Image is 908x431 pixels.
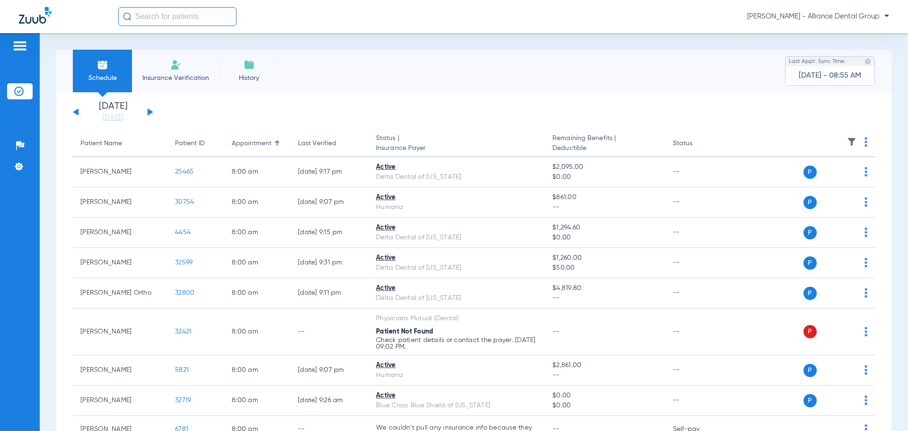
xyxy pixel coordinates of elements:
[552,328,559,335] span: --
[224,308,290,355] td: 8:00 AM
[552,283,657,293] span: $4,819.80
[552,202,657,212] span: --
[73,278,167,308] td: [PERSON_NAME] Ortho
[376,143,537,153] span: Insurance Payer
[376,361,537,370] div: Active
[73,308,167,355] td: [PERSON_NAME]
[665,187,729,218] td: --
[290,187,368,218] td: [DATE] 9:07 PM
[864,167,867,176] img: group-dot-blue.svg
[376,263,537,273] div: Delta Dental of [US_STATE]
[224,187,290,218] td: 8:00 AM
[847,137,856,147] img: filter.svg
[545,131,665,157] th: Remaining Benefits |
[552,361,657,370] span: $2,861.00
[368,131,545,157] th: Status |
[803,394,817,407] span: P
[803,166,817,179] span: P
[665,386,729,416] td: --
[175,199,194,205] span: 30754
[803,196,817,209] span: P
[290,248,368,278] td: [DATE] 9:31 PM
[665,218,729,248] td: --
[864,327,867,336] img: group-dot-blue.svg
[175,397,191,404] span: 32719
[175,328,192,335] span: 32421
[73,248,167,278] td: [PERSON_NAME]
[552,233,657,243] span: $0.00
[290,218,368,248] td: [DATE] 9:15 PM
[864,228,867,237] img: group-dot-blue.svg
[175,139,217,149] div: Patient ID
[376,223,537,233] div: Active
[803,325,817,338] span: P
[80,139,122,149] div: Patient Name
[864,197,867,207] img: group-dot-blue.svg
[227,73,271,83] span: History
[298,139,361,149] div: Last Verified
[290,308,368,355] td: --
[175,367,189,373] span: 5821
[665,131,729,157] th: Status
[864,396,867,405] img: group-dot-blue.svg
[665,157,729,187] td: --
[376,162,537,172] div: Active
[80,73,125,83] span: Schedule
[803,364,817,377] span: P
[552,401,657,411] span: $0.00
[224,355,290,386] td: 8:00 AM
[552,193,657,202] span: $861.00
[175,290,194,296] span: 32800
[224,386,290,416] td: 8:00 AM
[139,73,212,83] span: Insurance Verification
[376,253,537,263] div: Active
[118,7,236,26] input: Search for patients
[376,202,537,212] div: Humana
[376,391,537,401] div: Active
[232,139,271,149] div: Appointment
[224,218,290,248] td: 8:00 AM
[864,288,867,298] img: group-dot-blue.svg
[552,263,657,273] span: $50.00
[376,370,537,380] div: Humana
[864,258,867,267] img: group-dot-blue.svg
[799,71,861,80] span: [DATE] - 08:55 AM
[175,259,192,266] span: 32599
[803,256,817,270] span: P
[864,365,867,375] img: group-dot-blue.svg
[376,328,433,335] span: Patient Not Found
[175,139,205,149] div: Patient ID
[73,157,167,187] td: [PERSON_NAME]
[376,172,537,182] div: Delta Dental of [US_STATE]
[244,59,255,70] img: History
[665,308,729,355] td: --
[552,253,657,263] span: $1,260.00
[290,386,368,416] td: [DATE] 9:26 AM
[789,57,846,66] span: Last Appt. Sync Time:
[123,12,131,21] img: Search Icon
[12,40,27,52] img: hamburger-icon
[224,278,290,308] td: 8:00 AM
[552,172,657,182] span: $0.00
[552,293,657,303] span: --
[803,226,817,239] span: P
[85,102,141,123] li: [DATE]
[85,113,141,123] a: [DATE]
[232,139,283,149] div: Appointment
[73,187,167,218] td: [PERSON_NAME]
[376,337,537,350] p: Check patient details or contact the payer. [DATE] 09:02 PM.
[552,370,657,380] span: --
[552,223,657,233] span: $1,294.60
[376,314,537,324] div: Physicians Mutual (Dental)
[290,355,368,386] td: [DATE] 9:07 PM
[376,283,537,293] div: Active
[97,59,108,70] img: Schedule
[665,278,729,308] td: --
[665,248,729,278] td: --
[376,193,537,202] div: Active
[864,58,871,65] img: last sync help info
[290,278,368,308] td: [DATE] 9:11 PM
[665,355,729,386] td: --
[864,137,867,147] img: group-dot-blue.svg
[298,139,336,149] div: Last Verified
